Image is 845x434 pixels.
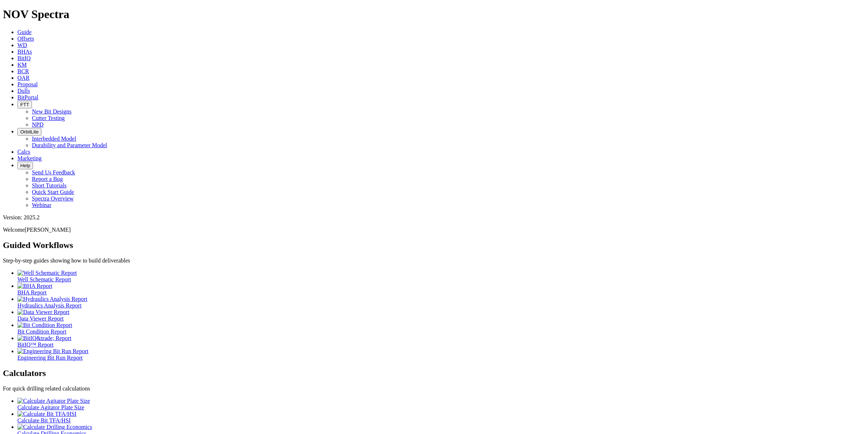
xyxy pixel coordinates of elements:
[17,424,92,430] img: Calculate Drilling Economics
[3,240,842,250] h2: Guided Workflows
[32,189,74,195] a: Quick Start Guide
[17,302,82,309] span: Hydraulics Analysis Report
[17,101,32,108] button: FTT
[3,214,842,221] div: Version: 2025.2
[17,355,83,361] span: Engineering Bit Run Report
[17,309,842,322] a: Data Viewer Report Data Viewer Report
[17,42,27,48] a: WD
[17,68,29,74] a: BCR
[17,348,88,355] img: Engineering Bit Run Report
[17,296,842,309] a: Hydraulics Analysis Report Hydraulics Analysis Report
[17,49,32,55] a: BHAs
[17,335,842,348] a: BitIQ&trade; Report BitIQ™ Report
[17,296,87,302] img: Hydraulics Analysis Report
[20,163,30,168] span: Help
[17,149,30,155] a: Calcs
[17,276,71,282] span: Well Schematic Report
[17,342,54,348] span: BitIQ™ Report
[3,8,842,21] h1: NOV Spectra
[17,328,66,335] span: Bit Condition Report
[17,75,30,81] a: OAR
[20,102,29,107] span: FTT
[17,411,76,417] img: Calculate Bit TFA/HSI
[17,128,41,136] button: OrbitLite
[17,315,64,322] span: Data Viewer Report
[3,257,842,264] p: Step-by-step guides showing how to build deliverables
[32,202,51,208] a: Webinar
[17,81,38,87] a: Proposal
[17,270,842,282] a: Well Schematic Report Well Schematic Report
[32,136,76,142] a: Interbedded Model
[17,283,842,295] a: BHA Report BHA Report
[32,182,67,189] a: Short Tutorials
[17,348,842,361] a: Engineering Bit Run Report Engineering Bit Run Report
[17,62,27,68] a: KM
[20,129,38,135] span: OrbitLite
[17,155,42,161] a: Marketing
[32,115,65,121] a: Cutter Testing
[17,322,842,335] a: Bit Condition Report Bit Condition Report
[3,227,842,233] p: Welcome
[17,94,38,100] a: BitPortal
[17,162,33,169] button: Help
[32,108,71,115] a: New Bit Designs
[32,121,44,128] a: NPD
[32,176,63,182] a: Report a Bug
[17,29,32,35] a: Guide
[3,385,842,392] p: For quick drilling related calculations
[32,169,75,175] a: Send Us Feedback
[17,398,842,410] a: Calculate Agitator Plate Size Calculate Agitator Plate Size
[17,322,72,328] img: Bit Condition Report
[32,195,74,202] a: Spectra Overview
[32,142,107,148] a: Durability and Parameter Model
[17,335,71,342] img: BitIQ&trade; Report
[17,398,90,404] img: Calculate Agitator Plate Size
[17,88,30,94] a: Dulls
[17,411,842,423] a: Calculate Bit TFA/HSI Calculate Bit TFA/HSI
[3,368,842,378] h2: Calculators
[17,36,34,42] a: Offsets
[17,270,77,276] img: Well Schematic Report
[17,289,46,295] span: BHA Report
[17,309,70,315] img: Data Viewer Report
[25,227,71,233] span: [PERSON_NAME]
[17,55,30,61] a: BitIQ
[17,283,52,289] img: BHA Report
